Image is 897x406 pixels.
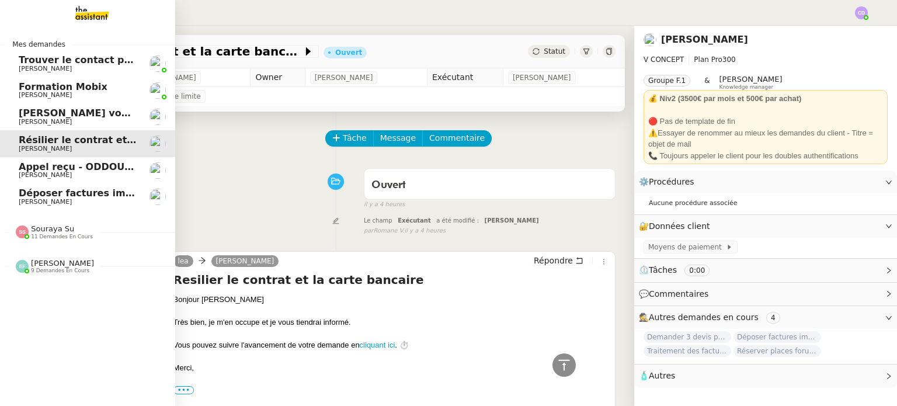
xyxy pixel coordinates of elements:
span: Autres demandes en cours [649,313,759,322]
label: ••• [173,386,194,394]
img: users%2FRcIDm4Xn1TPHYwgLThSv8RQYtaM2%2Favatar%2F95761f7a-40c3-4bb5-878d-fe785e6f95b2 [149,162,166,179]
span: Formation Mobix [19,81,107,92]
span: par [364,226,374,236]
span: & [704,75,710,90]
img: users%2FyQfMwtYgTqhRP2YHWHmG2s2LYaD3%2Favatar%2Fprofile-pic.png [149,82,166,99]
span: [PERSON_NAME] [315,72,373,84]
span: 11 demandes en cours [31,234,93,240]
span: [PERSON_NAME] vous a mentionné sur le ticket [##3573##] 0000000442115 [19,107,426,119]
nz-tag: 0:00 [684,265,710,276]
span: Commentaires [649,289,708,299]
span: [PERSON_NAME] [19,91,72,99]
small: Romane V. [364,226,446,236]
img: users%2FRcIDm4Xn1TPHYwgLThSv8RQYtaM2%2Favatar%2F95761f7a-40c3-4bb5-878d-fe785e6f95b2 [149,109,166,125]
div: 💬Commentaires [634,283,897,306]
div: ⏲️Tâches 0:00 [634,259,897,282]
a: [PERSON_NAME] [211,256,279,266]
td: Owner [251,68,305,87]
div: Bonjour [PERSON_NAME] [173,294,610,306]
span: a été modifié : [436,217,479,224]
td: Exécutant [427,68,503,87]
div: 🧴Autres [634,365,897,387]
span: [PERSON_NAME] [719,75,783,84]
div: ⚠️Essayer de renommer au mieux les demandes du client - Titre = objet de mail [648,127,883,150]
img: svg [855,6,868,19]
span: Plan Pro [694,55,722,64]
span: Tâches [649,265,677,275]
div: 🕵️Autres demandes en cours 4 [634,306,897,329]
img: users%2Ff7AvM1H5WROKDkFYQNHz8zv46LV2%2Favatar%2Ffa026806-15e4-4312-a94b-3cc825a940eb [149,136,166,152]
span: V CONCEPT [644,55,684,64]
span: 💬 [639,289,714,299]
span: Déposer factures impayées sur plateforme huissier [733,331,821,343]
span: Appel reçu - ODDOU - LOISIRS PISCINES - [PHONE_NUMBER] [19,161,333,172]
span: 🧴 [639,371,675,380]
button: Commentaire [422,130,492,147]
span: Mes demandes [5,39,72,50]
div: ⚙️Procédures [634,171,897,193]
span: Procédures [649,177,694,186]
span: Commentaire [429,131,485,145]
span: [PERSON_NAME] [19,145,72,152]
div: Très bien, je m'en occupe et je vous tiendrai informé. [173,317,610,328]
img: users%2FyQfMwtYgTqhRP2YHWHmG2s2LYaD3%2Favatar%2Fprofile-pic.png [149,55,166,72]
span: Autres [649,371,675,380]
span: Le champ [364,217,392,224]
nz-tag: Groupe F.1 [644,75,690,86]
span: Tâche [343,131,367,145]
span: [PERSON_NAME] [513,72,571,84]
span: [PERSON_NAME] [485,217,539,224]
span: [PERSON_NAME] [19,171,72,179]
span: Demander 3 devis pour cloison ALU-VERRE [644,331,731,343]
span: Trouver le contact pour les poubelles [19,54,214,65]
span: [PERSON_NAME] [19,118,72,126]
span: 300 [722,55,736,64]
span: Répondre [534,255,573,266]
span: [PERSON_NAME] [19,65,72,72]
button: Tâche [325,130,374,147]
div: Ouvert [335,49,362,56]
span: Ouvert [371,180,406,190]
span: Données client [649,221,710,231]
span: [PERSON_NAME] [31,259,94,268]
span: Aucune procédure associée [649,199,738,207]
span: Résilier le contrat et la carte bancaire [19,134,219,145]
img: svg [16,225,29,238]
span: lea [178,257,189,265]
span: Résilier le contrat et la carte bancaire [61,46,303,57]
span: ⚙️ [639,175,700,189]
span: 🔐 [639,220,715,233]
nz-tag: 4 [766,312,780,324]
span: Souraya Su [31,224,74,233]
div: 🔐Données client [634,215,897,238]
span: Déposer factures impayées sur plateforme huissier [19,188,289,199]
span: 🕵️ [639,313,785,322]
span: il y a 4 heures [404,226,446,236]
a: cliquant ici [360,341,395,349]
span: Exécutant [398,217,431,224]
div: Vous pouvez suivre l'avancement de votre demande en . ⏱️ [173,339,610,351]
button: Message [373,130,423,147]
span: Réserver places forum [GEOGRAPHIC_DATA] [733,345,821,357]
img: users%2Ff7AvM1H5WROKDkFYQNHz8zv46LV2%2Favatar%2Ffa026806-15e4-4312-a94b-3cc825a940eb [644,33,656,46]
span: [PERSON_NAME] [19,198,72,206]
span: Moyens de paiement [648,241,726,253]
div: Merci, [173,362,610,374]
h4: Resilier le contrat et la carte bancaire [173,272,610,288]
span: ⏲️ [639,265,719,275]
div: 📞 Toujours appeler le client pour les doubles authentifications [648,150,883,162]
div: 🔴 Pas de template de fin [648,116,883,127]
app-user-label: Knowledge manager [719,75,783,90]
a: [PERSON_NAME] [661,34,748,45]
span: Knowledge manager [719,84,774,91]
span: Message [380,131,416,145]
span: Traitement des factures et envoi à l'expert-comptable - octobre 2025 [644,345,731,357]
img: users%2Ff7AvM1H5WROKDkFYQNHz8zv46LV2%2Favatar%2Ffa026806-15e4-4312-a94b-3cc825a940eb [149,189,166,205]
span: Statut [544,47,565,55]
span: 9 demandes en cours [31,268,89,274]
strong: 💰 Niv2 (3500€ par mois et 500€ par achat) [648,94,801,103]
button: Répondre [530,254,587,267]
span: il y a 4 heures [364,200,405,210]
img: svg [16,260,29,273]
